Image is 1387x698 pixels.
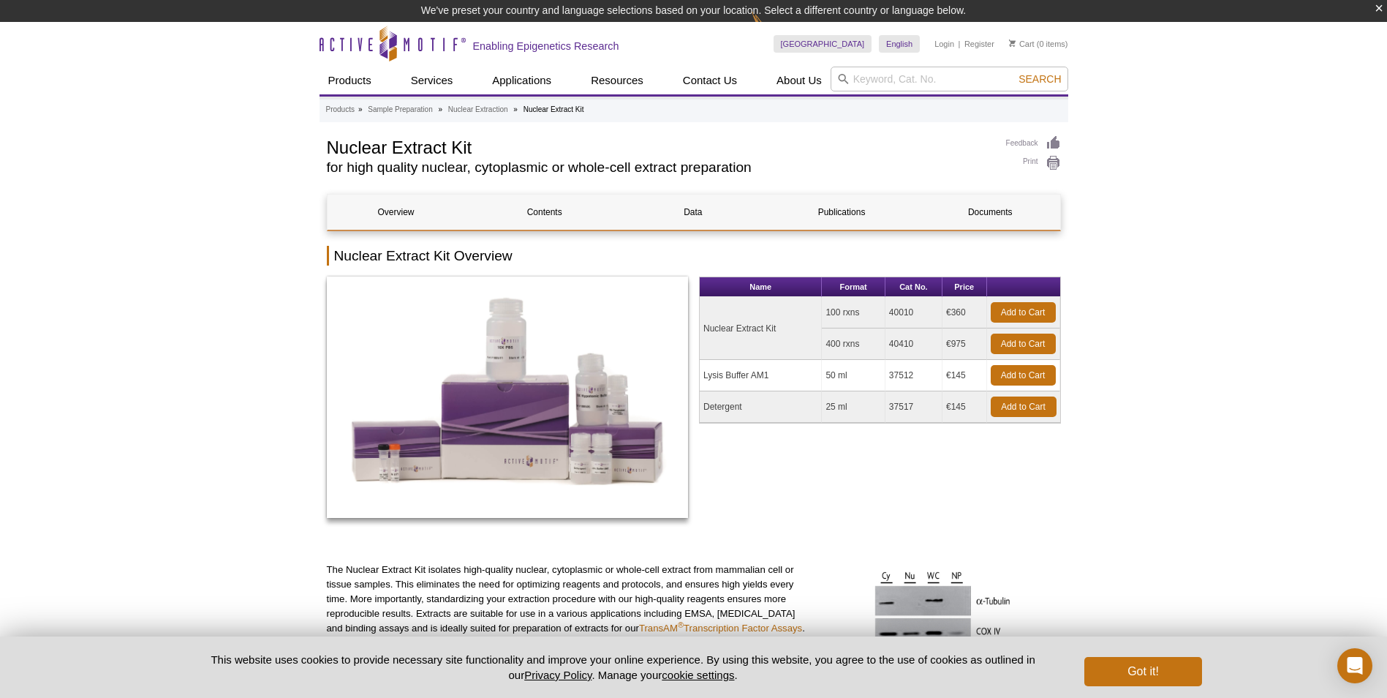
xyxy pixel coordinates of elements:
[991,365,1056,386] a: Add to Cart
[885,329,942,360] td: 40410
[700,391,822,423] td: Detergent
[326,103,355,116] a: Products
[368,103,432,116] a: Sample Preparation
[524,669,592,681] a: Privacy Policy
[768,67,831,94] a: About Us
[1018,73,1061,85] span: Search
[700,277,822,297] th: Name
[885,360,942,391] td: 37512
[358,105,363,113] li: »
[1009,35,1068,53] li: (0 items)
[942,297,987,329] td: €360
[831,67,1068,91] input: Keyword, Cat. No.
[1009,39,1035,49] a: Cart
[885,391,942,423] td: 37517
[1006,135,1061,151] a: Feedback
[700,360,822,391] td: Lysis Buffer AM1
[327,246,1061,266] h2: Nuclear Extract Kit Overview
[662,669,734,681] button: cookie settings
[700,297,822,360] td: Nuclear Extract Kit
[921,195,1059,230] a: Documents
[327,135,991,157] h1: Nuclear Extract Kit
[674,67,746,94] a: Contact Us
[582,67,652,94] a: Resources
[1337,648,1372,683] div: Open Intercom Messenger
[959,35,961,53] li: |
[524,105,584,113] li: Nuclear Extract Kit
[320,67,380,94] a: Products
[822,329,885,360] td: 400 rxns
[402,67,462,94] a: Services
[774,35,872,53] a: [GEOGRAPHIC_DATA]
[934,39,954,49] a: Login
[327,277,689,518] img: Nuclear Extract Kit
[942,277,987,297] th: Price
[991,334,1056,354] a: Add to Cart
[885,277,942,297] th: Cat No.
[991,302,1056,323] a: Add to Cart
[822,360,885,391] td: 50 ml
[942,360,987,391] td: €145
[991,397,1057,417] a: Add to Cart
[328,195,465,230] a: Overview
[942,329,987,360] td: €975
[1084,657,1201,686] button: Got it!
[1006,155,1061,171] a: Print
[942,391,987,423] td: €145
[1014,72,1065,86] button: Search
[438,105,442,113] li: »
[822,391,885,423] td: 25 ml
[885,297,942,329] td: 40010
[483,67,560,94] a: Applications
[822,297,885,329] td: 100 rxns
[773,195,910,230] a: Publications
[752,11,790,45] img: Change Here
[822,277,885,297] th: Format
[327,563,809,636] p: The Nuclear Extract Kit isolates high-quality nuclear, cytoplasmic or whole-cell extract from mam...
[964,39,994,49] a: Register
[476,195,613,230] a: Contents
[186,652,1061,683] p: This website uses cookies to provide necessary site functionality and improve your online experie...
[624,195,762,230] a: Data
[513,105,518,113] li: »
[1009,40,1016,47] img: Your Cart
[678,620,684,629] sup: ®
[327,161,991,174] h2: for high quality nuclear, cytoplasmic or whole-cell extract preparation
[879,35,920,53] a: English
[473,40,619,53] h2: Enabling Epigenetics Research
[639,623,802,634] a: TransAM®Transcription Factor Assays
[448,103,508,116] a: Nuclear Extraction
